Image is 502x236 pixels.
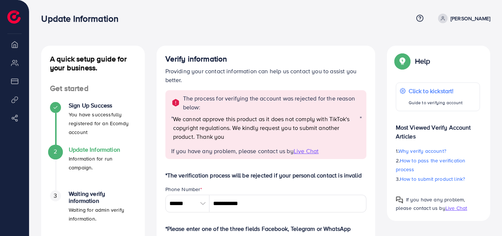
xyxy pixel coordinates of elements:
[165,67,366,84] p: Providing your contact information can help us contact you to assist you better.
[41,54,145,72] h4: A quick setup guide for your business.
[396,157,466,173] span: How to pass the verification process
[409,87,463,95] p: Click to kickstart!
[398,147,446,155] span: Why verify account?
[41,13,124,24] h3: Update Information
[165,54,366,64] h4: Verify information
[400,175,465,183] span: How to submit product link?
[41,190,145,235] li: Waiting verify information
[445,204,467,212] span: Live Chat
[171,147,294,155] span: If you have any problem, please contact us by
[69,205,136,223] p: Waiting for admin verify information.
[396,117,480,141] p: Most Viewed Verify Account Articles
[360,115,362,147] span: "
[165,186,202,193] label: Phone Number
[183,94,362,112] p: The process for verifying the account was rejected for the reason below:
[41,84,145,93] h4: Get started
[54,191,57,200] span: 3
[165,224,366,233] p: *Please enter one of the three fields Facebook, Telegram or WhatsApp
[173,115,350,141] span: We cannot approve this product as it does not comply with TikTok's copyright regulations. We kind...
[54,147,57,156] span: 2
[69,146,136,153] h4: Update Information
[409,98,463,107] p: Guide to verifying account
[396,175,480,183] p: 3.
[396,54,409,68] img: Popup guide
[41,146,145,190] li: Update Information
[69,102,136,109] h4: Sign Up Success
[69,190,136,204] h4: Waiting verify information
[451,14,490,23] p: [PERSON_NAME]
[165,171,366,180] p: *The verification process will be rejected if your personal contact is invalid
[171,98,180,107] img: alert
[171,115,173,147] span: "
[396,156,480,174] p: 2.
[69,110,136,137] p: You have successfully registered for an Ecomdy account
[415,57,430,66] p: Help
[69,154,136,172] p: Information for run campaign.
[41,102,145,146] li: Sign Up Success
[396,196,403,204] img: Popup guide
[396,147,480,155] p: 1.
[396,196,465,212] span: If you have any problem, please contact us by
[435,14,490,23] a: [PERSON_NAME]
[7,10,21,24] img: logo
[294,147,319,155] span: Live Chat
